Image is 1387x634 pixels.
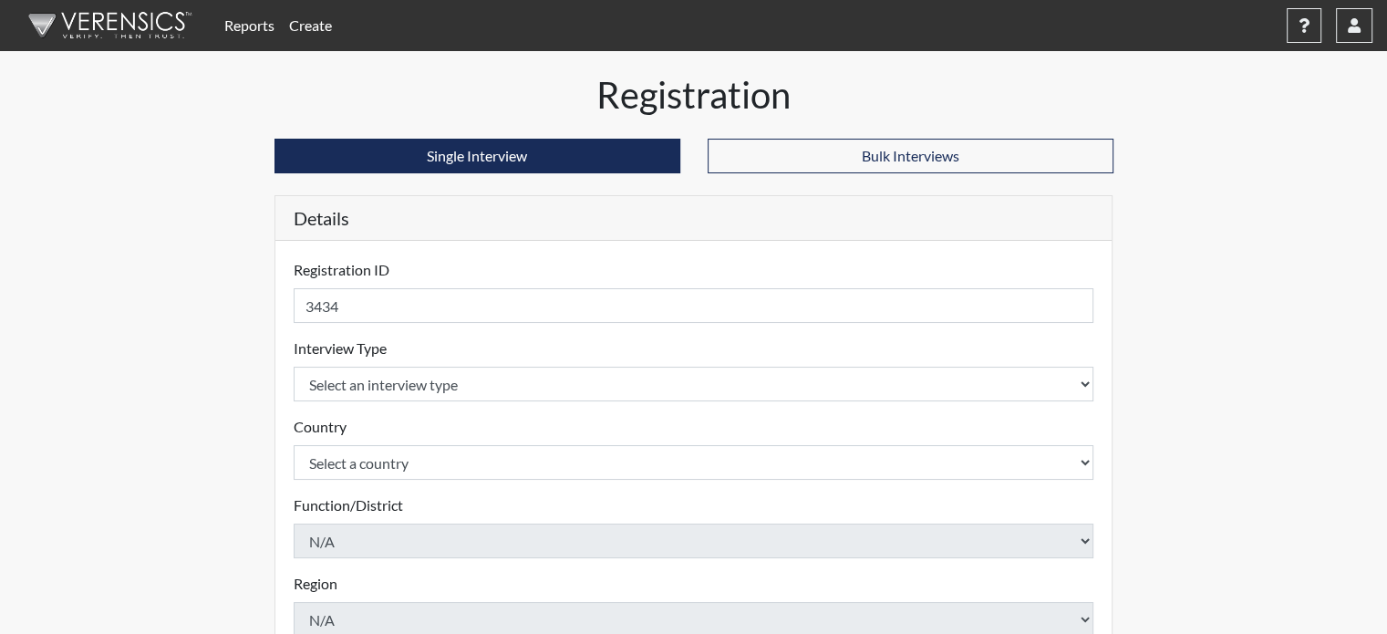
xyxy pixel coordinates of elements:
input: Insert a Registration ID, which needs to be a unique alphanumeric value for each interviewee [294,288,1094,323]
label: Region [294,573,337,595]
button: Single Interview [274,139,680,173]
label: Function/District [294,494,403,516]
label: Registration ID [294,259,389,281]
a: Create [282,7,339,44]
label: Interview Type [294,338,387,359]
h1: Registration [274,73,1113,117]
button: Bulk Interviews [708,139,1113,173]
h5: Details [275,196,1113,241]
label: Country [294,416,347,438]
a: Reports [217,7,282,44]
